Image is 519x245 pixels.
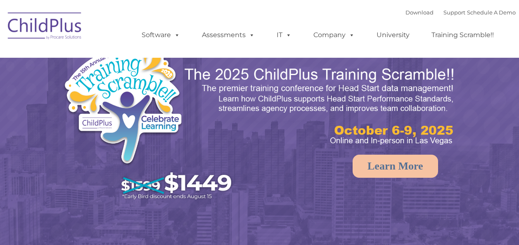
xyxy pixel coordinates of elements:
a: Download [405,9,434,16]
a: Support [443,9,465,16]
a: Training Scramble!! [423,27,502,43]
a: IT [268,27,300,43]
a: Learn More [353,155,438,178]
a: Schedule A Demo [467,9,516,16]
a: Company [305,27,363,43]
font: | [405,9,516,16]
a: Software [133,27,188,43]
a: University [368,27,418,43]
a: Assessments [194,27,263,43]
img: ChildPlus by Procare Solutions [4,7,86,48]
